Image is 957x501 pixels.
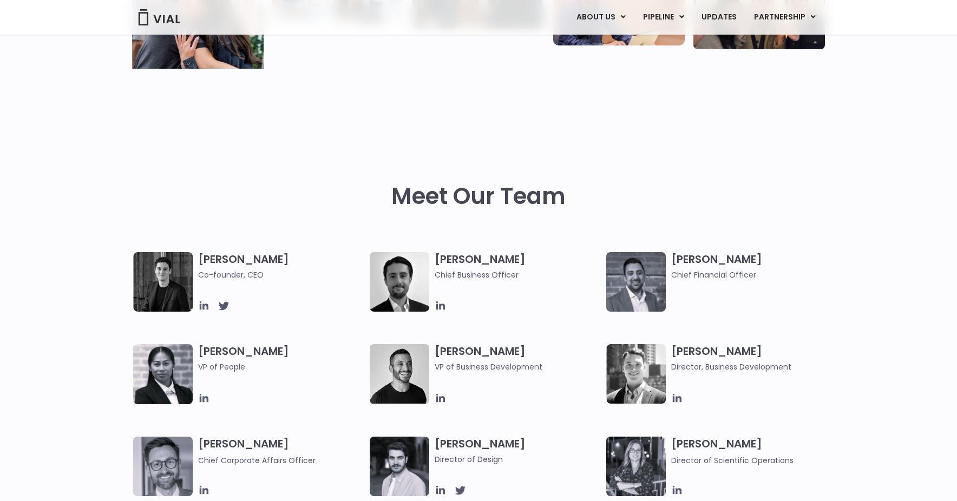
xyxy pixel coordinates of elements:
span: Director of Design [435,453,601,465]
img: Vial Logo [137,9,181,25]
img: Headshot of smiling man named Albert [370,437,429,496]
img: A black and white photo of a man in a suit holding a vial. [370,252,429,312]
img: Headshot of smiling man named Samir [606,252,666,312]
h3: [PERSON_NAME] [671,252,837,281]
span: Chief Financial Officer [671,269,837,281]
img: Paolo-M [133,437,193,496]
h3: [PERSON_NAME] [671,437,837,466]
img: Catie [133,344,193,404]
h3: [PERSON_NAME] [198,252,364,281]
a: PARTNERSHIPMenu Toggle [745,8,824,27]
span: Chief Corporate Affairs Officer [198,455,316,466]
h3: [PERSON_NAME] [671,344,837,373]
span: VP of People [198,361,364,373]
a: UPDATES [693,8,745,27]
span: VP of Business Development [435,361,601,373]
img: A black and white photo of a man smiling. [370,344,429,404]
span: Co-founder, CEO [198,269,364,281]
h3: [PERSON_NAME] [198,437,364,466]
span: Director, Business Development [671,361,837,373]
h2: Meet Our Team [391,183,566,209]
span: Chief Business Officer [435,269,601,281]
img: A black and white photo of a smiling man in a suit at ARVO 2023. [606,344,666,404]
h3: [PERSON_NAME] [435,437,601,465]
img: A black and white photo of a man in a suit attending a Summit. [133,252,193,312]
h3: [PERSON_NAME] [198,344,364,388]
a: PIPELINEMenu Toggle [634,8,692,27]
h3: [PERSON_NAME] [435,252,601,281]
h3: [PERSON_NAME] [435,344,601,373]
a: ABOUT USMenu Toggle [568,8,634,27]
img: Headshot of smiling woman named Sarah [606,437,666,496]
span: Director of Scientific Operations [671,455,794,466]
